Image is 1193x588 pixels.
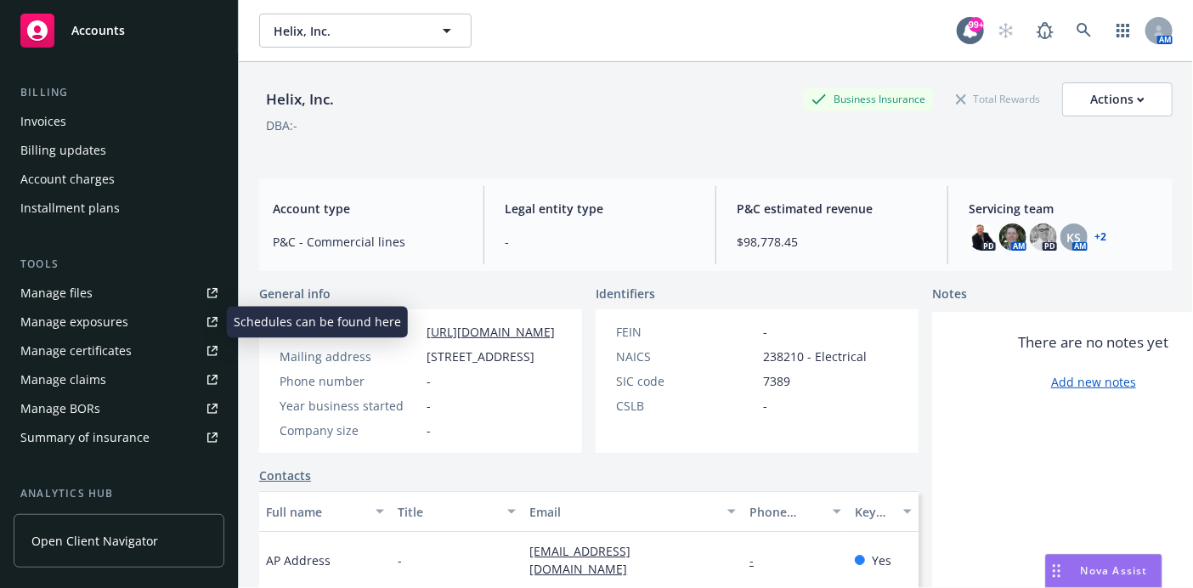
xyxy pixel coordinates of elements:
div: Full name [266,503,365,521]
button: Phone number [743,491,848,532]
div: Company size [280,421,420,439]
div: Installment plans [20,195,120,222]
div: Helix, Inc. [259,88,341,110]
span: KS [1067,229,1082,246]
div: Summary of insurance [20,424,150,451]
img: photo [969,223,996,251]
div: Email [529,503,717,521]
span: Nova Assist [1081,563,1148,578]
a: Report a Bug [1028,14,1062,48]
span: - [763,397,767,415]
div: Phone number [280,372,420,390]
span: AP Address [266,551,331,569]
img: photo [999,223,1026,251]
span: Servicing team [969,200,1159,218]
button: Key contact [848,491,919,532]
span: Yes [872,551,891,569]
div: 99+ [969,17,984,32]
button: Email [523,491,743,532]
div: Manage certificates [20,337,132,365]
span: P&C - Commercial lines [273,233,463,251]
div: Title [398,503,497,521]
a: Manage certificates [14,337,224,365]
span: - [427,372,431,390]
div: Phone number [749,503,823,521]
div: Key contact [855,503,893,521]
span: - [763,323,767,341]
a: Manage exposures [14,308,224,336]
div: Manage BORs [20,395,100,422]
span: Legal entity type [505,200,695,218]
span: 7389 [763,372,790,390]
span: Identifiers [596,285,655,302]
a: Manage files [14,280,224,307]
span: - [505,233,695,251]
span: 238210 - Electrical [763,348,867,365]
span: Open Client Navigator [31,532,158,550]
a: Accounts [14,7,224,54]
span: Accounts [71,24,125,37]
div: Total Rewards [947,88,1049,110]
a: [URL][DOMAIN_NAME] [427,324,555,340]
button: Helix, Inc. [259,14,472,48]
span: Helix, Inc. [274,22,421,40]
button: Nova Assist [1045,554,1162,588]
div: Billing updates [20,137,106,164]
a: Manage claims [14,366,224,393]
div: Invoices [20,108,66,135]
a: Switch app [1106,14,1140,48]
span: General info [259,285,331,302]
span: There are no notes yet [1019,332,1169,353]
a: Manage BORs [14,395,224,422]
div: Manage exposures [20,308,128,336]
div: Analytics hub [14,485,224,502]
div: NAICS [616,348,756,365]
span: Account type [273,200,463,218]
a: - [749,552,767,568]
span: - [427,421,431,439]
span: $98,778.45 [737,233,927,251]
img: photo [1030,223,1057,251]
div: Tools [14,256,224,273]
button: Title [391,491,523,532]
span: - [398,551,402,569]
a: Add new notes [1051,373,1136,391]
div: FEIN [616,323,756,341]
div: CSLB [616,397,756,415]
span: Notes [932,285,967,305]
div: Year business started [280,397,420,415]
div: DBA: - [266,116,297,134]
a: Start snowing [989,14,1023,48]
a: Invoices [14,108,224,135]
button: Full name [259,491,391,532]
div: Billing [14,84,224,101]
a: Billing updates [14,137,224,164]
div: Drag to move [1046,555,1067,587]
a: Installment plans [14,195,224,222]
div: Manage files [20,280,93,307]
div: Account charges [20,166,115,193]
a: Account charges [14,166,224,193]
button: Actions [1062,82,1173,116]
div: Manage claims [20,366,106,393]
a: +2 [1094,232,1106,242]
div: Actions [1090,83,1145,116]
a: Search [1067,14,1101,48]
span: [STREET_ADDRESS] [427,348,534,365]
a: Summary of insurance [14,424,224,451]
span: P&C estimated revenue [737,200,927,218]
a: [EMAIL_ADDRESS][DOMAIN_NAME] [529,543,641,577]
span: - [427,397,431,415]
div: Mailing address [280,348,420,365]
div: SIC code [616,372,756,390]
div: Business Insurance [803,88,934,110]
a: Contacts [259,466,311,484]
